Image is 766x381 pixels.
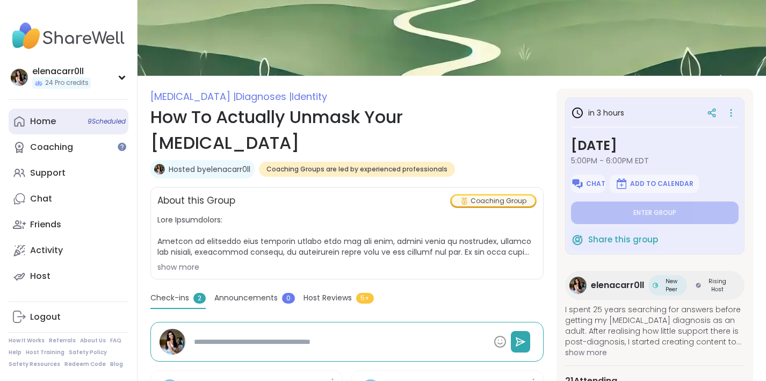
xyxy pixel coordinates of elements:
[157,262,537,272] div: show more
[69,349,107,356] a: Safety Policy
[282,293,295,304] span: 0
[118,142,126,151] iframe: Spotlight
[30,116,56,127] div: Home
[571,228,658,251] button: Share this group
[660,277,683,293] span: New Peer
[150,90,236,103] span: [MEDICAL_DATA] |
[214,292,278,304] span: Announcements
[80,337,106,344] a: About Us
[266,165,447,174] span: Coaching Groups are led by experienced professionals
[571,155,739,166] span: 5:00PM - 6:00PM EDT
[110,361,123,368] a: Blog
[30,311,61,323] div: Logout
[9,238,128,263] a: Activity
[30,245,63,256] div: Activity
[236,90,292,103] span: Diagnoses |
[32,66,91,77] div: elenacarr0ll
[49,337,76,344] a: Referrals
[30,167,66,179] div: Support
[11,69,28,86] img: elenacarr0ll
[30,270,50,282] div: Host
[9,349,21,356] a: Help
[696,283,701,288] img: Rising Host
[571,233,584,246] img: ShareWell Logomark
[9,304,128,330] a: Logout
[571,202,739,224] button: Enter group
[571,177,584,190] img: ShareWell Logomark
[9,17,128,55] img: ShareWell Nav Logo
[591,279,644,292] span: elenacarr0ll
[88,117,126,126] span: 9 Scheduled
[9,212,128,238] a: Friends
[9,160,128,186] a: Support
[615,177,628,190] img: ShareWell Logomark
[26,349,64,356] a: Host Training
[633,209,676,217] span: Enter group
[157,194,235,208] h2: About this Group
[571,175,605,193] button: Chat
[9,134,128,160] a: Coaching
[571,106,624,119] h3: in 3 hours
[193,293,206,304] span: 2
[157,214,537,257] span: Lore Ipsumdolors: Ametcon ad elitseddo eius temporin utlabo etdo mag ali enim, admini venia qu no...
[588,234,658,246] span: Share this group
[64,361,106,368] a: Redeem Code
[703,277,732,293] span: Rising Host
[45,78,89,88] span: 24 Pro credits
[565,347,745,358] span: show more
[30,193,52,205] div: Chat
[160,329,185,355] img: elenacarr0ll
[452,196,535,206] div: Coaching Group
[154,164,165,175] img: elenacarr0ll
[292,90,327,103] span: Identity
[150,292,189,304] span: Check-ins
[565,271,745,300] a: elenacarr0llelenacarr0llNew PeerNew PeerRising HostRising Host
[653,283,658,288] img: New Peer
[30,219,61,231] div: Friends
[110,337,121,344] a: FAQ
[150,104,544,156] h1: How To Actually Unmask Your [MEDICAL_DATA]
[9,263,128,289] a: Host
[586,179,605,188] span: Chat
[9,337,45,344] a: How It Works
[169,164,250,175] a: Hosted byelenacarr0ll
[303,292,352,304] span: Host Reviews
[9,109,128,134] a: Home9Scheduled
[30,141,73,153] div: Coaching
[9,186,128,212] a: Chat
[571,136,739,155] h3: [DATE]
[610,175,699,193] button: Add to Calendar
[569,277,587,294] img: elenacarr0ll
[630,179,693,188] span: Add to Calendar
[565,304,745,347] span: I spent 25 years searching for answers before getting my [MEDICAL_DATA] diagnosis as an adult. Af...
[9,361,60,368] a: Safety Resources
[356,293,374,304] span: 5+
